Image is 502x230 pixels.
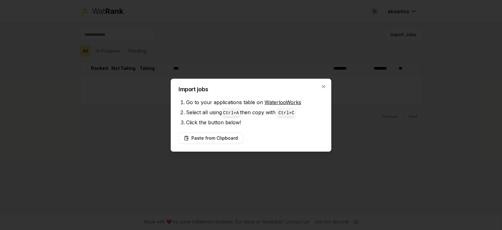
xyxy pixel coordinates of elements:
h2: Import jobs [179,87,323,92]
li: Go to your applications table on [186,97,323,107]
code: Ctrl+ A [223,110,239,115]
li: Click the button below! [186,117,323,127]
button: Paste from Clipboard [179,132,243,144]
li: Select all using then copy with [186,107,323,117]
code: Ctrl+ C [278,110,294,115]
a: WaterlooWorks [264,99,301,105]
